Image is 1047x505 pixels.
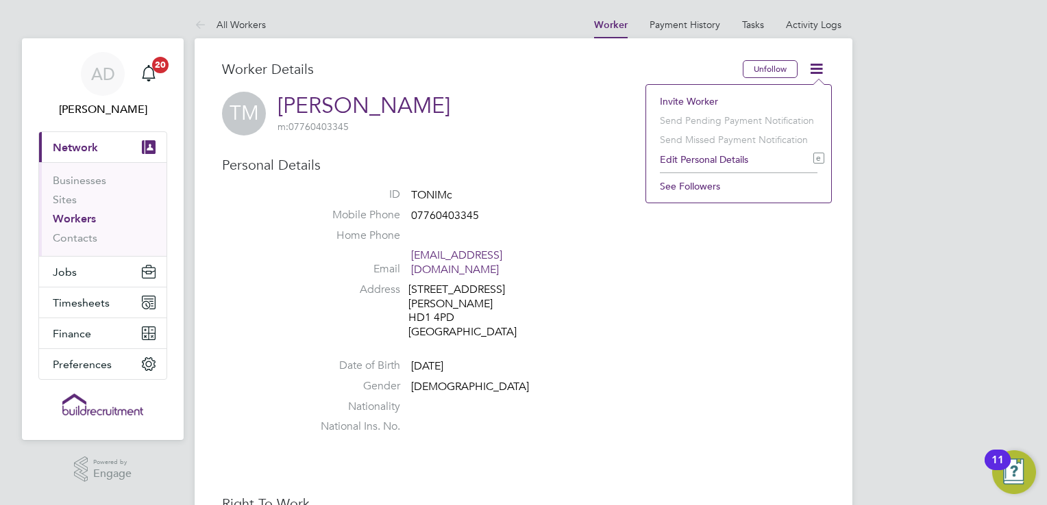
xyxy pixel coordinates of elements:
[53,174,106,187] a: Businesses
[91,65,115,83] span: AD
[408,283,539,339] div: [STREET_ADDRESS] [PERSON_NAME] HD1 4PD [GEOGRAPHIC_DATA]
[222,156,825,174] h3: Personal Details
[93,468,132,480] span: Engage
[650,18,720,31] a: Payment History
[411,209,479,222] span: 07760403345
[39,162,167,256] div: Network
[53,231,97,244] a: Contacts
[278,120,288,133] span: m:
[304,419,400,434] label: National Ins. No.
[991,460,1004,478] div: 11
[222,60,743,78] h3: Worker Details
[39,349,167,379] button: Preferences
[411,248,502,276] a: [EMAIL_ADDRESS][DOMAIN_NAME]
[743,60,798,78] button: Unfollow
[53,296,110,309] span: Timesheets
[992,450,1036,494] button: Open Resource Center, 11 new notifications
[653,150,824,169] li: Edit Personal Details
[38,52,167,118] a: AD[PERSON_NAME]
[222,92,266,135] span: TM
[93,456,132,468] span: Powered by
[22,38,184,440] nav: Main navigation
[786,18,841,31] a: Activity Logs
[53,193,77,206] a: Sites
[135,52,162,96] a: 20
[594,19,628,31] a: Worker
[74,456,132,482] a: Powered byEngage
[304,208,400,222] label: Mobile Phone
[278,92,450,119] a: [PERSON_NAME]
[53,212,96,225] a: Workers
[411,380,529,393] span: [DEMOGRAPHIC_DATA]
[653,111,824,130] li: Send Pending Payment Notification
[39,287,167,318] button: Timesheets
[304,283,400,297] label: Address
[411,188,452,202] span: TONIMc
[39,318,167,348] button: Finance
[653,177,824,196] li: See Followers
[195,18,266,31] a: All Workers
[53,358,112,371] span: Preferences
[39,132,167,162] button: Network
[53,266,77,279] span: Jobs
[411,359,443,373] span: [DATE]
[653,130,824,149] li: Send Missed Payment Notification
[53,141,98,154] span: Network
[653,92,824,111] li: Invite Worker
[53,327,91,340] span: Finance
[304,400,400,414] label: Nationality
[38,101,167,118] span: Aaron Dawson
[152,57,169,73] span: 20
[304,379,400,393] label: Gender
[38,393,167,415] a: Go to home page
[39,257,167,287] button: Jobs
[304,359,400,373] label: Date of Birth
[278,120,349,133] span: 07760403345
[813,153,824,164] i: e
[304,229,400,243] label: Home Phone
[62,393,143,415] img: buildrec-logo-retina.png
[304,187,400,202] label: ID
[742,18,764,31] a: Tasks
[304,262,400,276] label: Email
